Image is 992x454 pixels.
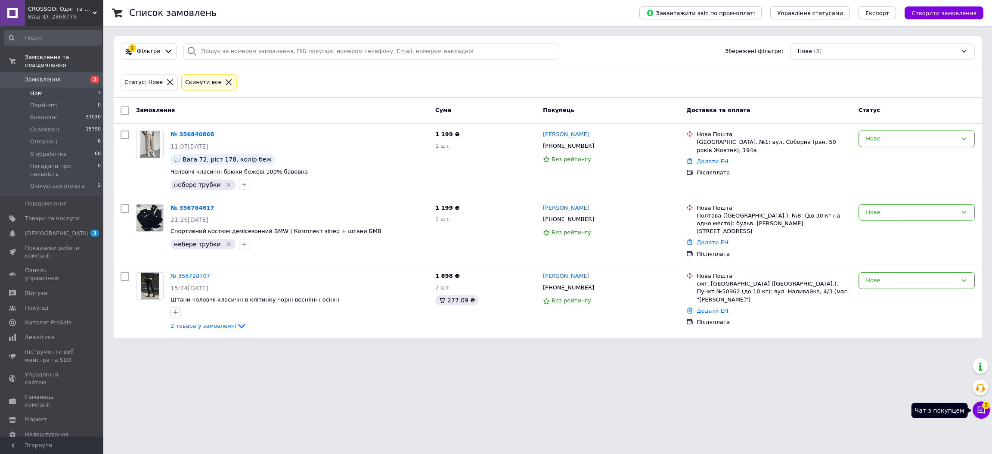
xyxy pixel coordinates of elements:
span: 3 [90,76,99,83]
div: Післяплата [697,318,852,326]
button: Управління статусами [770,6,850,19]
span: Замовлення та повідомлення [25,53,103,69]
a: Додати ЕН [697,308,728,314]
span: 2 товара у замовленні [170,323,236,329]
a: Фото товару [136,272,164,300]
span: Управління статусами [777,10,843,16]
button: Чат з покупцем3 [973,401,990,419]
span: небере трубки [174,181,220,188]
span: Маркет [25,416,47,423]
button: Завантажити звіт по пром-оплаті [639,6,762,19]
div: Чат з покупцем [911,403,968,418]
span: В обработке [30,150,67,158]
input: Пошук за номером замовлення, ПІБ покупця, номером телефону, Email, номером накладної [183,43,559,60]
span: Товари та послуги [25,215,80,222]
div: Нове [866,276,957,285]
button: Створити замовлення [905,6,983,19]
span: 1 898 ₴ [435,273,459,279]
span: Завантажити звіт по пром-оплаті [646,9,755,17]
span: Без рейтингу [552,229,591,236]
div: Післяплата [697,169,852,177]
span: 2 [98,182,101,190]
a: 2 товара у замовленні [170,323,247,329]
span: 6 [98,138,101,146]
a: [PERSON_NAME] [543,204,589,212]
span: небере трубки [174,241,220,248]
svg: Видалити мітку [225,181,232,188]
span: 0 [98,162,101,178]
span: (3) [814,48,821,54]
span: Статус [859,107,880,113]
span: Покупець [543,107,574,113]
span: Показники роботи компанії [25,244,80,260]
div: смт. [GEOGRAPHIC_DATA] ([GEOGRAPHIC_DATA].), Пункт №50962 (до 10 кг): вул. Наливайка, 4/3 (маг. "... [697,280,852,304]
span: Нове [798,47,812,56]
span: Скасовані [30,126,59,134]
div: Післяплата [697,250,852,258]
span: 68 [95,150,101,158]
div: Нове [866,134,957,143]
span: 21:26[DATE] [170,216,208,223]
span: Експорт [865,10,890,16]
a: Штани чоловічі класичні в клітинку чорні весняні / осінні [170,296,339,303]
div: Cкинути все [183,78,223,87]
span: Замовлення [136,107,175,113]
span: [DEMOGRAPHIC_DATA] [25,230,89,237]
span: Чоловічі класичні брюки бежеві 100% бавовна [170,168,308,175]
span: Доставка та оплата [686,107,750,113]
span: Виконані [30,114,57,121]
span: 37030 [86,114,101,121]
span: Cума [435,107,451,113]
div: Статус: Нове [123,78,164,87]
svg: Видалити мітку [225,241,232,248]
a: № 356784617 [170,205,214,211]
span: Відгуки [25,289,47,297]
a: Додати ЕН [697,239,728,246]
img: :speech_balloon: [174,156,181,163]
div: Полтава ([GEOGRAPHIC_DATA].), №8: (до 30 кг на одно место): бульв. [PERSON_NAME][STREET_ADDRESS] [697,212,852,236]
a: № 356840868 [170,131,214,137]
span: 3 [98,90,101,97]
span: [PHONE_NUMBER] [543,143,594,149]
span: Створити замовлення [911,10,976,16]
span: CROSSGO: Одяг та взуття для динамічного життя [28,5,93,13]
span: Аналітика [25,333,55,341]
span: [PHONE_NUMBER] [543,284,594,291]
div: 277.09 ₴ [435,295,478,305]
div: 1 [128,44,136,52]
div: [GEOGRAPHIC_DATA], №1: вул. Соборна (ран. 50 років Жовтня), 194а [697,138,852,154]
a: № 356728707 [170,273,210,279]
a: Створити замовлення [896,9,983,16]
span: Без рейтингу [552,297,591,304]
span: Нагадати про наявність [30,162,98,178]
span: 15790 [86,126,101,134]
span: Налаштування [25,431,69,438]
span: Каталог ProSale [25,319,71,327]
span: Вага 72, ріст 178, колір беж [183,156,272,163]
a: Додати ЕН [697,158,728,165]
span: Без рейтингу [552,156,591,162]
span: 0 [98,102,101,109]
span: 1 шт. [435,216,451,222]
span: Повідомлення [25,200,67,208]
img: Фото товару [136,205,163,231]
div: Нове [866,208,957,217]
span: Прийняті [30,102,57,109]
span: Оплачені [30,138,57,146]
span: 1 199 ₴ [435,205,459,211]
span: 2 шт. [435,284,451,291]
span: 15:24[DATE] [170,285,208,292]
span: Замовлення [25,76,61,84]
span: [PHONE_NUMBER] [543,216,594,222]
a: Фото товару [136,131,164,158]
span: 11:07[DATE] [170,143,208,150]
a: [PERSON_NAME] [543,131,589,139]
a: [PERSON_NAME] [543,272,589,280]
span: Управління сайтом [25,371,80,386]
a: Спортивний костюм демісезонний BMW | Комплект зіпер + штани БМВ [170,228,381,234]
span: Гаманець компанії [25,393,80,409]
span: Інструменти веб-майстра та SEO [25,348,80,364]
span: Збережені фільтри: [725,47,784,56]
span: 3 [982,401,990,409]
